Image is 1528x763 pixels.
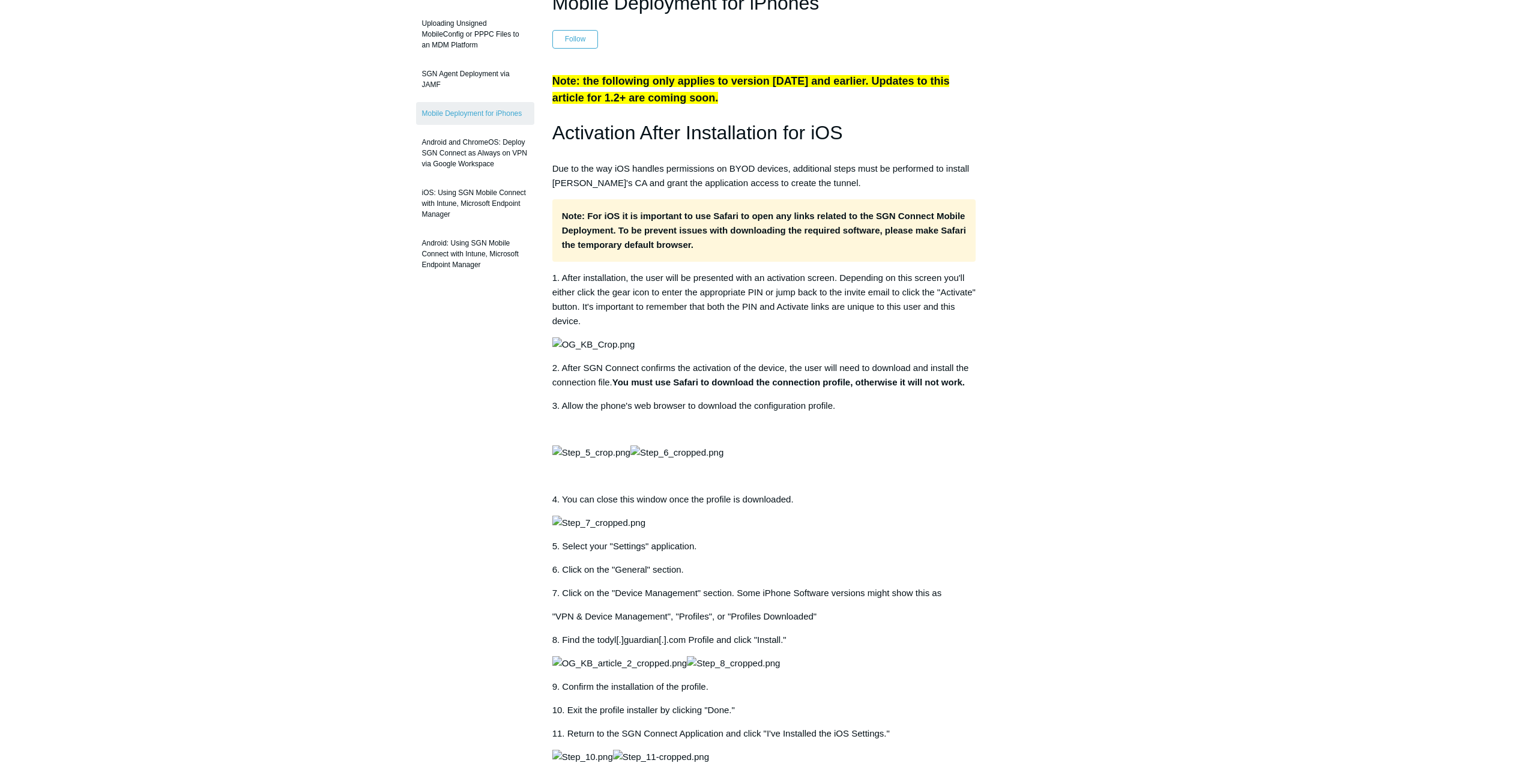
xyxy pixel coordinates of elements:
[552,705,735,715] span: 10. Exit the profile installer by clicking "Done."
[552,30,599,48] button: Follow Article
[416,131,534,175] a: Android and ChromeOS: Deploy SGN Connect as Always on VPN via Google Workspace
[552,273,976,326] span: 1. After installation, the user will be presented with an activation screen. Depending on this sc...
[552,635,787,645] span: 8. Find the todyl[.]guardian[.].com Profile and click "Install."
[552,516,645,530] img: Step_7_cropped.png
[552,611,817,621] span: "VPN & Device Management", "Profiles", or "Profiles Downloaded"
[562,211,966,250] strong: For iOS it is important to use Safari to open any links related to the SGN Connect Mobile Deploym...
[552,656,687,671] img: OG_KB_article_2_cropped.png
[552,494,794,504] span: 4. You can close this window once the profile is downloaded.
[552,588,941,598] span: 7. Click on the "Device Management" section. Some iPhone Software versions might show this as
[552,363,969,387] span: 2. After SGN Connect confirms the activation of the device, the user will need to download and in...
[552,122,843,143] span: Activation After Installation for iOS
[612,377,965,387] strong: You must use Safari to download the connection profile, otherwise it will not work.
[416,62,534,96] a: SGN Agent Deployment via JAMF
[562,211,585,221] strong: Note:
[552,400,836,411] span: 3. Allow the phone's web browser to download the configuration profile.
[687,656,780,671] img: Step_8_cropped.png
[552,163,970,188] span: Due to the way iOS handles permissions on BYOD devices, additional steps must be performed to ins...
[552,445,630,460] img: Step_5_crop.png
[552,337,635,352] img: OG_KB_Crop.png
[552,75,950,104] span: Note: the following only applies to version [DATE] and earlier. Updates to this article for 1.2+ ...
[552,681,708,692] span: 9. Confirm the installation of the profile.
[416,181,534,226] a: iOS: Using SGN Mobile Connect with Intune, Microsoft Endpoint Manager
[552,728,890,738] span: 11. Return to the SGN Connect Application and click "I've Installed the iOS Settings."
[416,102,534,125] a: Mobile Deployment for iPhones
[552,564,684,575] span: 6. Click on the "General" section.
[630,445,723,460] img: Step_6_cropped.png
[416,12,534,56] a: Uploading Unsigned MobileConfig or PPPC Files to an MDM Platform
[552,541,697,551] span: 5. Select your "Settings" application.
[416,232,534,276] a: Android: Using SGN Mobile Connect with Intune, Microsoft Endpoint Manager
